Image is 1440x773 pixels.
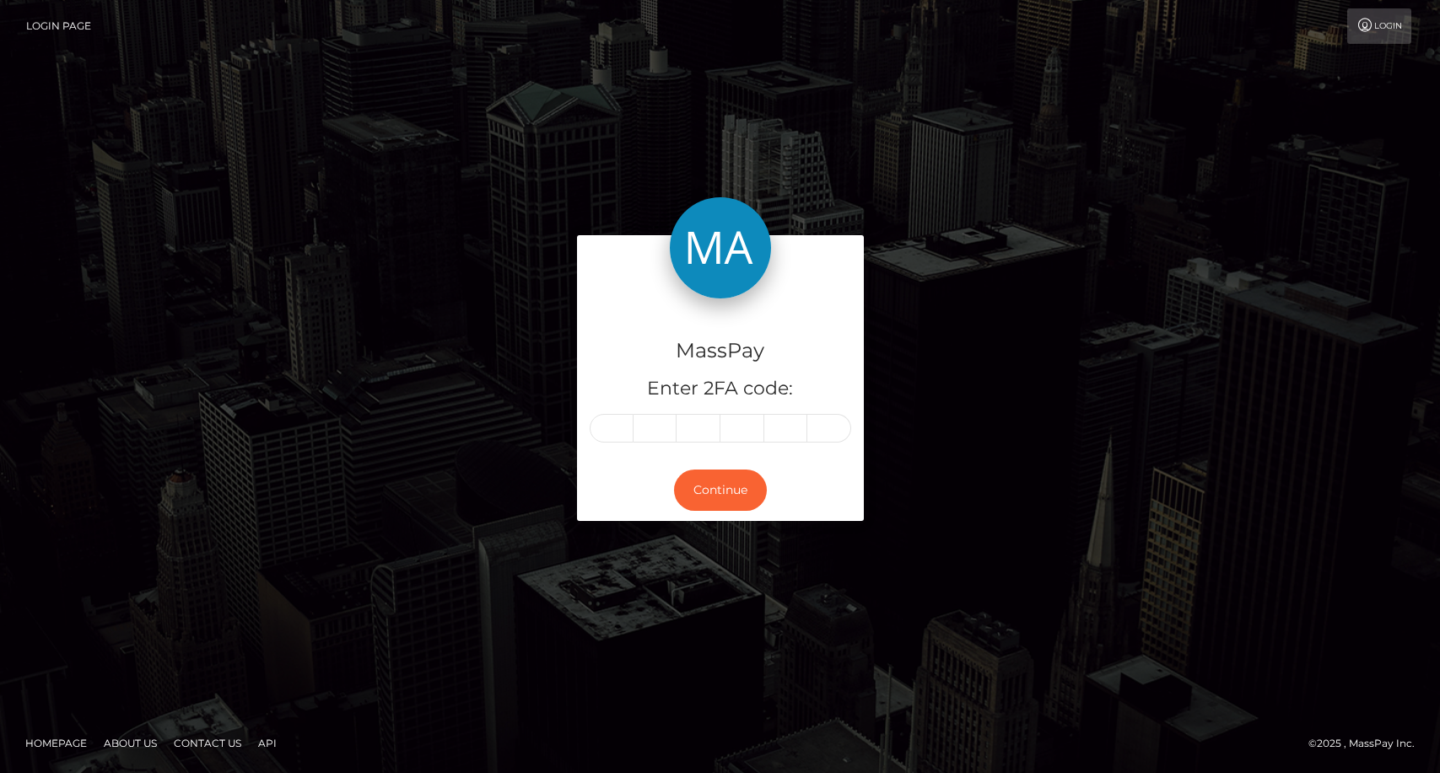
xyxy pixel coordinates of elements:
[251,730,283,756] a: API
[97,730,164,756] a: About Us
[1347,8,1411,44] a: Login
[590,376,851,402] h5: Enter 2FA code:
[167,730,248,756] a: Contact Us
[1308,734,1427,753] div: © 2025 , MassPay Inc.
[590,336,851,366] h4: MassPay
[670,197,771,298] img: MassPay
[19,730,94,756] a: Homepage
[674,470,767,511] button: Continue
[26,8,91,44] a: Login Page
